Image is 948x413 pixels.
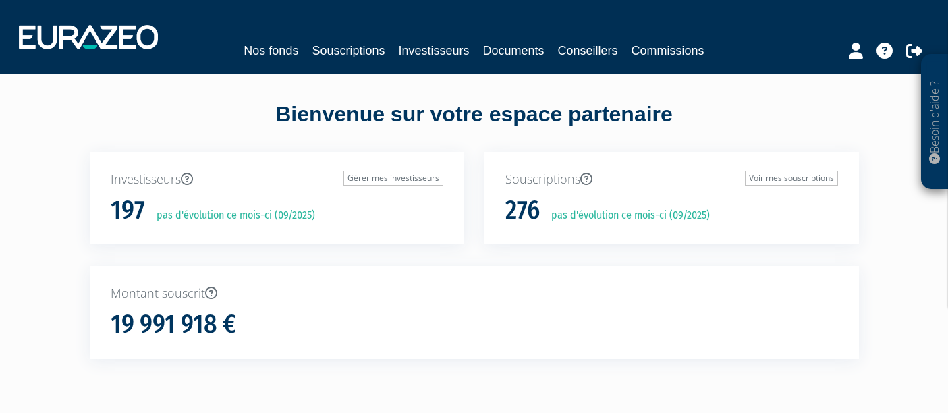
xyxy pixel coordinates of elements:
[483,41,545,60] a: Documents
[111,171,443,188] p: Investisseurs
[505,196,540,225] h1: 276
[632,41,704,60] a: Commissions
[111,310,236,339] h1: 19 991 918 €
[312,41,385,60] a: Souscriptions
[244,41,298,60] a: Nos fonds
[745,171,838,186] a: Voir mes souscriptions
[558,41,618,60] a: Conseillers
[343,171,443,186] a: Gérer mes investisseurs
[80,99,869,152] div: Bienvenue sur votre espace partenaire
[542,208,710,223] p: pas d'évolution ce mois-ci (09/2025)
[111,196,145,225] h1: 197
[927,61,943,183] p: Besoin d'aide ?
[505,171,838,188] p: Souscriptions
[398,41,469,60] a: Investisseurs
[147,208,315,223] p: pas d'évolution ce mois-ci (09/2025)
[19,25,158,49] img: 1732889491-logotype_eurazeo_blanc_rvb.png
[111,285,838,302] p: Montant souscrit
